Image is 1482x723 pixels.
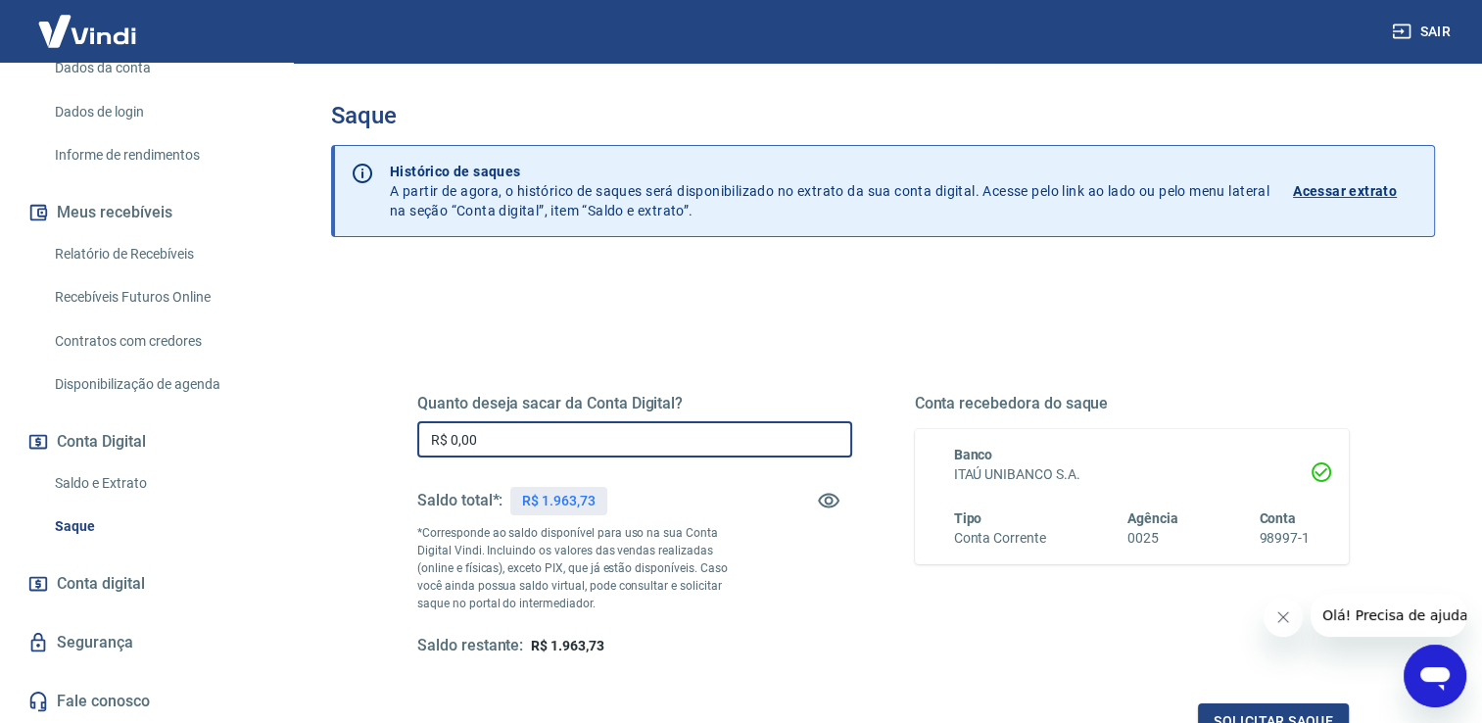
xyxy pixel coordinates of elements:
h5: Conta recebedora do saque [915,394,1350,413]
a: Contratos com credores [47,321,269,361]
a: Acessar extrato [1293,162,1418,220]
iframe: Fechar mensagem [1264,598,1303,637]
iframe: Mensagem da empresa [1311,594,1466,637]
p: Histórico de saques [390,162,1269,181]
h6: 98997-1 [1259,528,1310,549]
a: Saldo e Extrato [47,463,269,504]
a: Relatório de Recebíveis [47,234,269,274]
h6: Conta Corrente [954,528,1046,549]
h6: ITAÚ UNIBANCO S.A. [954,464,1311,485]
span: Banco [954,447,993,462]
span: Conta digital [57,570,145,598]
p: Acessar extrato [1293,181,1397,201]
p: *Corresponde ao saldo disponível para uso na sua Conta Digital Vindi. Incluindo os valores das ve... [417,524,743,612]
h6: 0025 [1127,528,1178,549]
h5: Quanto deseja sacar da Conta Digital? [417,394,852,413]
button: Conta Digital [24,420,269,463]
a: Saque [47,506,269,547]
iframe: Botão para abrir a janela de mensagens [1404,645,1466,707]
p: R$ 1.963,73 [522,491,595,511]
a: Dados da conta [47,48,269,88]
h3: Saque [331,102,1435,129]
span: Tipo [954,510,982,526]
img: Vindi [24,1,151,61]
a: Informe de rendimentos [47,135,269,175]
span: R$ 1.963,73 [531,638,603,653]
a: Fale conosco [24,680,269,723]
a: Dados de login [47,92,269,132]
h5: Saldo restante: [417,636,523,656]
span: Agência [1127,510,1178,526]
a: Disponibilização de agenda [47,364,269,405]
button: Sair [1388,14,1458,50]
span: Olá! Precisa de ajuda? [12,14,165,29]
a: Segurança [24,621,269,664]
span: Conta [1259,510,1296,526]
a: Conta digital [24,562,269,605]
button: Meus recebíveis [24,191,269,234]
h5: Saldo total*: [417,491,502,510]
p: A partir de agora, o histórico de saques será disponibilizado no extrato da sua conta digital. Ac... [390,162,1269,220]
a: Recebíveis Futuros Online [47,277,269,317]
